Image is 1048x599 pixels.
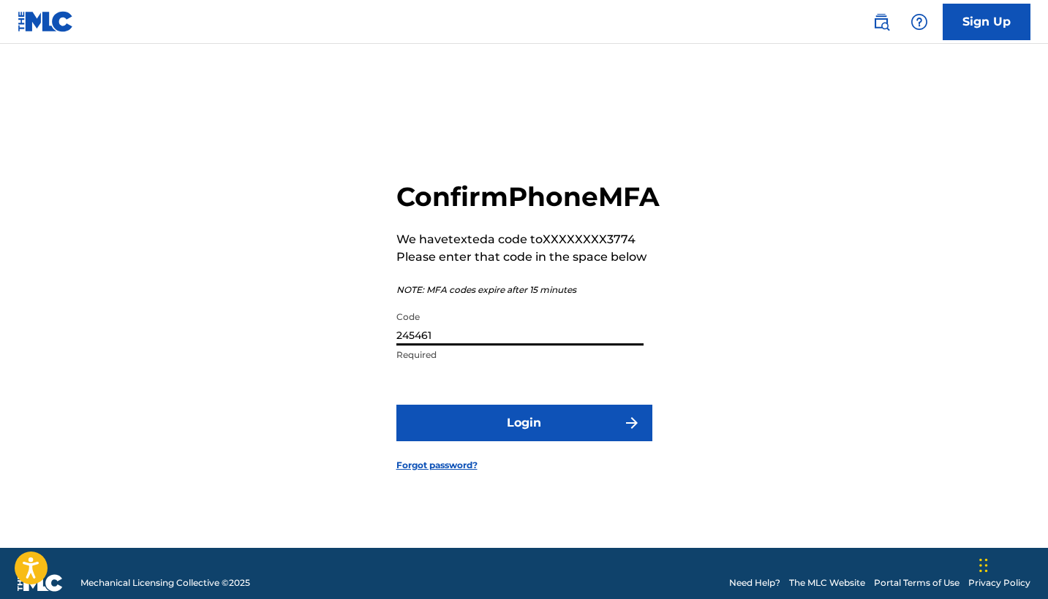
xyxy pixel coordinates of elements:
span: Mechanical Licensing Collective © 2025 [80,576,250,590]
img: logo [18,574,63,592]
p: We have texted a code to XXXXXXXX3774 [396,231,660,248]
a: Privacy Policy [968,576,1030,590]
img: MLC Logo [18,11,74,32]
a: Forgot password? [396,459,478,472]
a: Portal Terms of Use [874,576,960,590]
iframe: Chat Widget [975,529,1048,599]
img: f7272a7cc735f4ea7f67.svg [623,414,641,432]
img: search [872,13,890,31]
p: Please enter that code in the space below [396,248,660,266]
button: Login [396,405,652,441]
a: Sign Up [943,4,1030,40]
p: NOTE: MFA codes expire after 15 minutes [396,283,660,297]
img: help [911,13,928,31]
p: Required [396,348,644,362]
div: Drag [979,543,988,587]
a: Public Search [867,7,896,37]
h2: Confirm Phone MFA [396,180,660,213]
div: Help [905,7,934,37]
a: The MLC Website [789,576,865,590]
a: Need Help? [729,576,780,590]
